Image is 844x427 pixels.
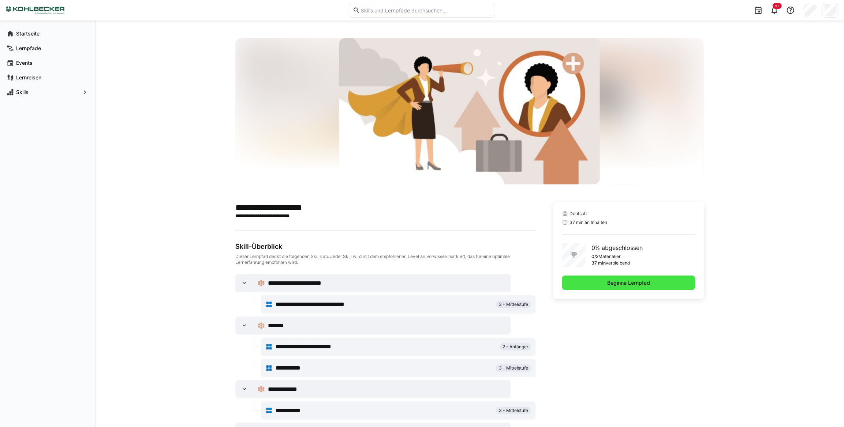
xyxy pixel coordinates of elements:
p: 0% abgeschlossen [591,243,643,252]
span: 3 - Mittelstufe [499,301,528,307]
button: Beginne Lernpfad [562,276,695,290]
span: 9+ [775,4,780,8]
input: Skills und Lernpfade durchsuchen… [360,7,491,14]
p: 37 min [591,260,606,266]
p: 0/2 [591,254,598,259]
p: verbleibend [606,260,630,266]
span: 3 - Mittelstufe [499,365,528,371]
span: 37 min an Inhalten [569,220,607,225]
span: 3 - Mittelstufe [499,408,528,413]
div: Skill-Überblick [235,243,536,251]
span: Beginne Lernpfad [606,279,651,286]
p: Materialien [598,254,621,259]
div: Dieser Lernpfad deckt die folgenden Skills ab. Jeder Skill wird mit dem empfohlenen Level an Vorw... [235,254,536,265]
span: 2 - Anfänger [503,344,528,350]
span: Deutsch [569,211,587,217]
